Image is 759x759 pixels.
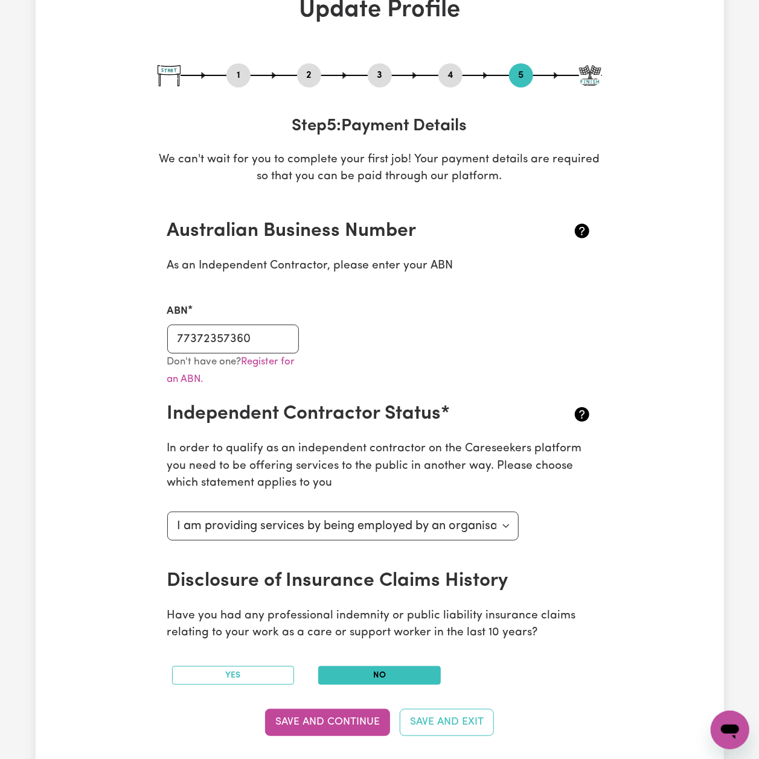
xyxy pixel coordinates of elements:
h3: Step 5 : Payment Details [158,116,602,137]
small: Don't have one? [167,357,295,384]
button: Save and Exit [400,709,494,735]
h2: Independent Contractor Status* [167,402,522,425]
label: ABN [167,303,188,319]
input: e.g. 51 824 753 556 [167,325,299,354]
p: We can't wait for you to complete your first job! Your payment details are required so that you c... [158,151,602,186]
p: As an Independent Contractor, please enter your ABN [167,258,592,275]
h2: Disclosure of Insurance Claims History [167,570,522,592]
h2: Australian Business Number [167,220,522,243]
button: Yes [172,666,295,685]
button: Go to step 3 [368,68,392,83]
button: Go to step 2 [297,68,321,83]
button: Go to step 5 [509,68,533,83]
p: Have you had any professional indemnity or public liability insurance claims relating to your wor... [167,608,592,643]
button: Go to step 4 [438,68,463,83]
iframe: Button to launch messaging window [711,711,749,749]
button: No [318,666,441,685]
button: Go to step 1 [226,68,251,83]
p: In order to qualify as an independent contractor on the Careseekers platform you need to be offer... [167,440,592,492]
button: Save and Continue [265,709,390,735]
a: Register for an ABN. [167,357,295,384]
